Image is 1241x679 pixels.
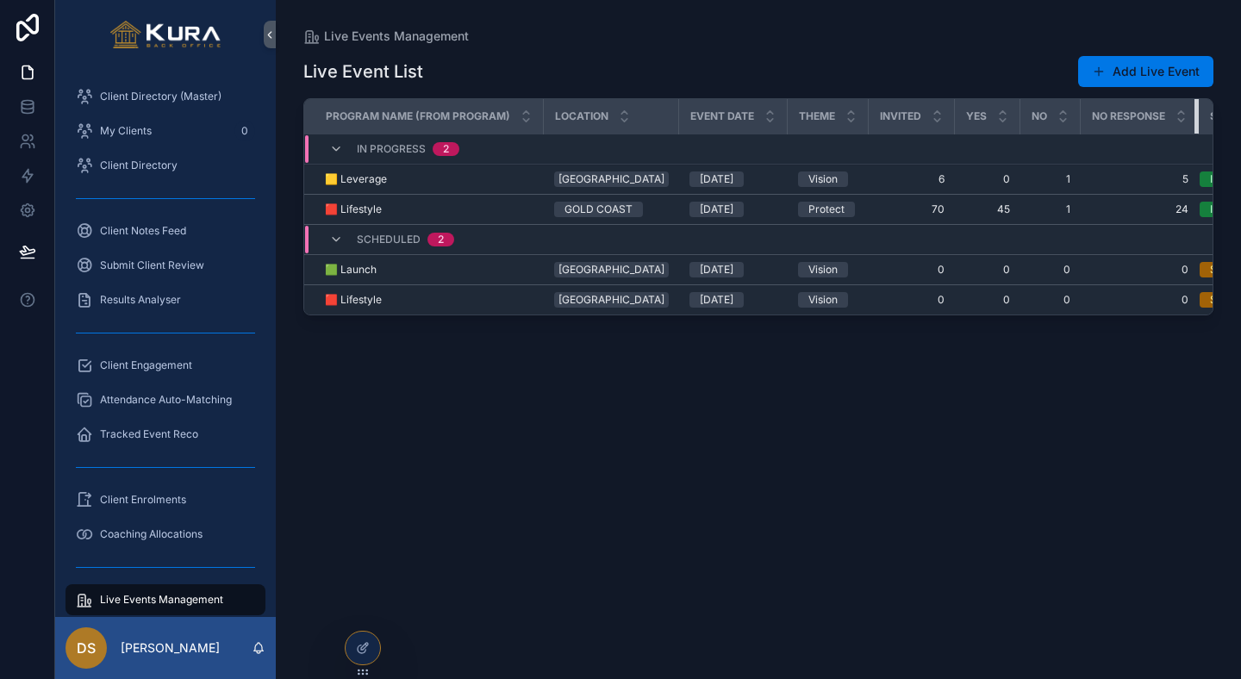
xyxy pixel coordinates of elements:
[558,292,664,308] div: [GEOGRAPHIC_DATA]
[325,172,533,186] a: 🟨 Leverage
[65,284,265,315] a: Results Analyser
[689,171,777,187] a: [DATE]
[700,171,733,187] div: [DATE]
[65,419,265,450] a: Tracked Event Reco
[325,202,533,216] a: 🟥 Lifestyle
[65,215,265,246] a: Client Notes Feed
[700,292,733,308] div: [DATE]
[100,90,221,103] span: Client Directory (Master)
[808,202,845,217] div: Protect
[77,638,96,658] span: DS
[325,293,382,307] span: 🟥 Lifestyle
[879,293,945,307] a: 0
[325,263,377,277] span: 🟩 Launch
[879,263,945,277] a: 0
[65,350,265,381] a: Client Engagement
[325,263,533,277] a: 🟩 Launch
[965,202,1010,216] a: 45
[1031,293,1070,307] a: 0
[558,262,664,277] div: [GEOGRAPHIC_DATA]
[965,263,1010,277] a: 0
[100,427,198,441] span: Tracked Event Reco
[1091,293,1188,307] a: 0
[65,584,265,615] a: Live Events Management
[100,358,192,372] span: Client Engagement
[879,202,945,216] a: 70
[303,59,423,84] h1: Live Event List
[966,109,987,123] span: YES
[798,292,858,308] a: Vision
[65,250,265,281] a: Submit Client Review
[1031,263,1070,277] a: 0
[100,159,178,172] span: Client Directory
[689,262,777,277] a: [DATE]
[1078,56,1213,87] button: Add Live Event
[100,593,223,607] span: Live Events Management
[689,292,777,308] a: [DATE]
[965,172,1010,186] a: 0
[65,519,265,550] a: Coaching Allocations
[879,172,945,186] a: 6
[65,81,265,112] a: Client Directory (Master)
[564,202,633,217] div: GOLD COAST
[554,202,669,217] a: GOLD COAST
[100,393,232,407] span: Attendance Auto-Matching
[798,262,858,277] a: Vision
[808,292,838,308] div: Vision
[1091,172,1188,186] a: 5
[1091,202,1188,216] a: 24
[234,121,255,141] div: 0
[326,109,510,123] span: Program Name (from Program)
[65,384,265,415] a: Attendance Auto-Matching
[1091,263,1188,277] a: 0
[798,171,858,187] a: Vision
[880,109,921,123] span: Invited
[100,527,203,541] span: Coaching Allocations
[325,293,533,307] a: 🟥 Lifestyle
[65,115,265,146] a: My Clients0
[100,124,152,138] span: My Clients
[325,202,382,216] span: 🟥 Lifestyle
[965,293,1010,307] a: 0
[325,172,387,186] span: 🟨 Leverage
[357,142,426,156] span: In progress
[700,262,733,277] div: [DATE]
[554,262,669,277] a: [GEOGRAPHIC_DATA]
[1032,109,1047,123] span: NO
[438,233,444,246] div: 2
[55,69,276,617] div: scrollable content
[1031,172,1070,186] a: 1
[121,639,220,657] p: [PERSON_NAME]
[558,171,664,187] div: [GEOGRAPHIC_DATA]
[799,109,835,123] span: Theme
[100,493,186,507] span: Client Enrolments
[65,150,265,181] a: Client Directory
[110,21,221,48] img: App logo
[443,142,449,156] div: 2
[554,292,669,308] a: [GEOGRAPHIC_DATA]
[555,109,608,123] span: Location
[700,202,733,217] div: [DATE]
[1092,109,1165,123] span: NO RESPONSE
[303,28,469,45] a: Live Events Management
[554,171,669,187] a: [GEOGRAPHIC_DATA]
[689,202,777,217] a: [DATE]
[1031,202,1070,216] span: 1
[65,484,265,515] a: Client Enrolments
[324,28,469,45] span: Live Events Management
